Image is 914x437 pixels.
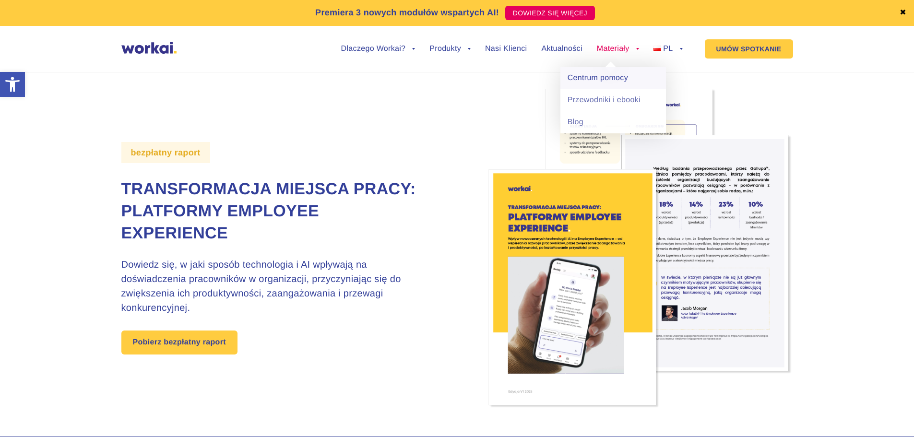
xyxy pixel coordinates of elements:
[485,45,527,53] a: Nasi Klienci
[560,89,666,111] a: Przewodniki i ebooki
[121,331,237,354] a: Pobierz bezpłatny raport
[541,45,582,53] a: Aktualności
[429,45,471,53] a: Produkty
[121,258,430,315] h3: Dowiedz się, w jaki sposób technologia i AI wpływają na doświadczenia pracowników w organizacji, ...
[315,6,499,19] p: Premiera 3 nowych modułów wspartych AI!
[341,45,415,53] a: Dlaczego Workai?
[560,111,666,133] a: Blog
[900,9,906,17] a: ✖
[663,45,673,53] span: PL
[121,178,430,245] h1: Transformacja Miejsca Pracy: Platformy Employee Experience
[505,6,595,20] a: DOWIEDZ SIĘ WIĘCEJ
[560,67,666,89] a: Centrum pomocy
[597,45,639,53] a: Materiały
[705,39,793,59] a: UMÓW SPOTKANIE
[121,142,210,163] label: bezpłatny raport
